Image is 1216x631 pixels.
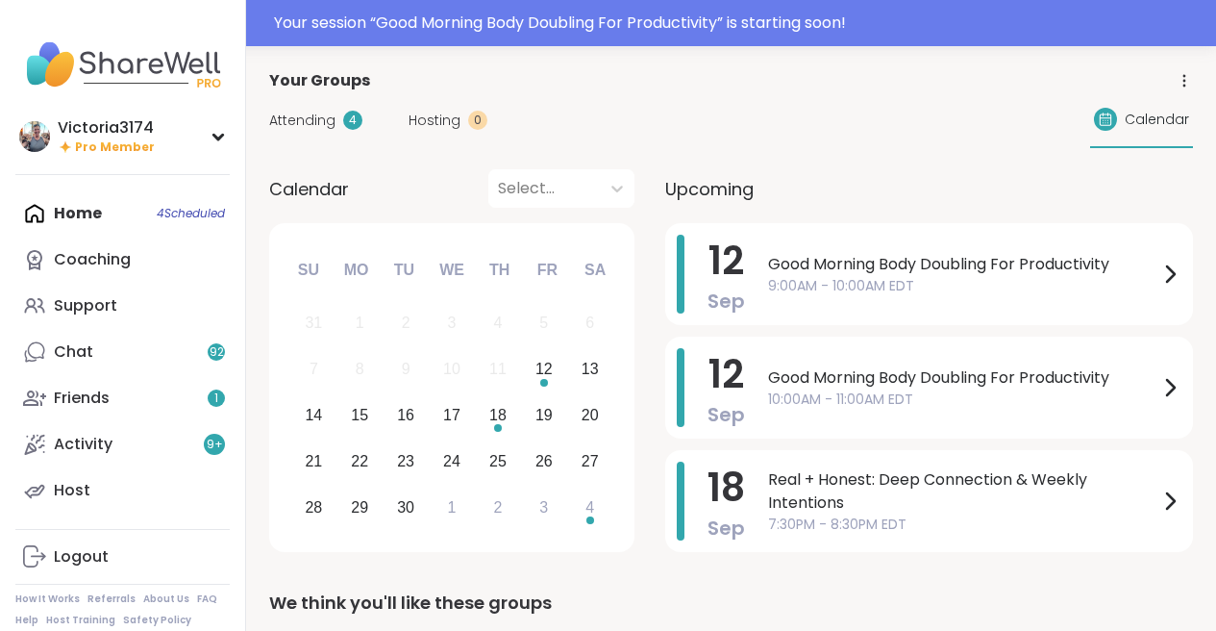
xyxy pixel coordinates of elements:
[15,283,230,329] a: Support
[269,69,370,92] span: Your Groups
[535,356,553,382] div: 12
[385,303,427,344] div: Not available Tuesday, September 2nd, 2025
[339,303,381,344] div: Not available Monday, September 1st, 2025
[402,356,410,382] div: 9
[402,310,410,336] div: 2
[397,494,414,520] div: 30
[15,421,230,467] a: Activity9+
[290,300,612,530] div: month 2025-09
[489,356,507,382] div: 11
[335,249,377,291] div: Mo
[768,366,1158,390] span: Good Morning Body Doubling For Productivity
[478,349,519,391] div: Not available Thursday, September 11th, 2025
[197,593,217,606] a: FAQ
[443,402,460,428] div: 17
[707,288,745,315] span: Sep
[489,448,507,474] div: 25
[293,487,335,528] div: Choose Sunday, September 28th, 2025
[54,388,110,409] div: Friends
[15,614,38,627] a: Help
[54,546,109,568] div: Logout
[385,349,427,391] div: Not available Tuesday, September 9th, 2025
[356,356,364,382] div: 8
[569,441,610,482] div: Choose Saturday, September 27th, 2025
[539,494,548,520] div: 3
[339,487,381,528] div: Choose Monday, September 29th, 2025
[582,402,599,428] div: 20
[343,111,362,130] div: 4
[397,402,414,428] div: 16
[707,461,745,515] span: 18
[569,487,610,528] div: Choose Saturday, October 4th, 2025
[293,441,335,482] div: Choose Sunday, September 21st, 2025
[493,494,502,520] div: 2
[356,310,364,336] div: 1
[707,515,745,542] span: Sep
[75,139,155,156] span: Pro Member
[46,614,115,627] a: Host Training
[582,448,599,474] div: 27
[443,448,460,474] div: 24
[493,310,502,336] div: 4
[339,441,381,482] div: Choose Monday, September 22nd, 2025
[54,295,117,316] div: Support
[15,329,230,375] a: Chat92
[468,111,487,130] div: 0
[478,303,519,344] div: Not available Thursday, September 4th, 2025
[432,303,473,344] div: Not available Wednesday, September 3rd, 2025
[574,249,616,291] div: Sa
[269,590,1193,617] div: We think you'll like these groups
[768,468,1158,515] span: Real + Honest: Deep Connection & Weekly Intentions
[269,176,349,202] span: Calendar
[15,593,80,606] a: How It Works
[489,402,507,428] div: 18
[19,121,50,152] img: Victoria3174
[569,349,610,391] div: Choose Saturday, September 13th, 2025
[214,391,218,407] span: 1
[305,402,322,428] div: 14
[409,111,460,131] span: Hosting
[523,303,564,344] div: Not available Friday, September 5th, 2025
[305,310,322,336] div: 31
[523,487,564,528] div: Choose Friday, October 3rd, 2025
[478,441,519,482] div: Choose Thursday, September 25th, 2025
[207,437,223,453] span: 9 +
[569,303,610,344] div: Not available Saturday, September 6th, 2025
[87,593,136,606] a: Referrals
[523,349,564,391] div: Choose Friday, September 12th, 2025
[535,448,553,474] div: 26
[385,441,427,482] div: Choose Tuesday, September 23rd, 2025
[287,249,330,291] div: Su
[523,395,564,437] div: Choose Friday, September 19th, 2025
[1125,110,1189,130] span: Calendar
[569,395,610,437] div: Choose Saturday, September 20th, 2025
[15,467,230,514] a: Host
[523,441,564,482] div: Choose Friday, September 26th, 2025
[478,487,519,528] div: Choose Thursday, October 2nd, 2025
[385,395,427,437] div: Choose Tuesday, September 16th, 2025
[768,515,1158,535] span: 7:30PM - 8:30PM EDT
[305,448,322,474] div: 21
[351,448,368,474] div: 22
[708,234,744,288] span: 12
[768,276,1158,296] span: 9:00AM - 10:00AM EDT
[585,494,594,520] div: 4
[351,494,368,520] div: 29
[143,593,189,606] a: About Us
[432,349,473,391] div: Not available Wednesday, September 10th, 2025
[539,310,548,336] div: 5
[397,448,414,474] div: 23
[274,12,1204,35] div: Your session “ Good Morning Body Doubling For Productivity ” is starting soon!
[54,434,112,455] div: Activity
[535,402,553,428] div: 19
[15,31,230,98] img: ShareWell Nav Logo
[479,249,521,291] div: Th
[432,487,473,528] div: Choose Wednesday, October 1st, 2025
[293,303,335,344] div: Not available Sunday, August 31st, 2025
[665,176,754,202] span: Upcoming
[310,356,318,382] div: 7
[54,341,93,363] div: Chat
[15,237,230,283] a: Coaching
[443,356,460,382] div: 10
[768,253,1158,276] span: Good Morning Body Doubling For Productivity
